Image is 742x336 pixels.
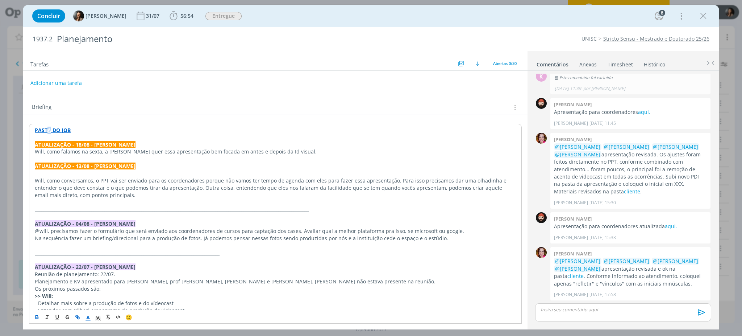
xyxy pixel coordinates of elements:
[30,59,49,68] span: Tarefas
[35,300,516,307] p: - Detalhar mais sobre a produção de fotos e do vídeocast
[35,228,516,235] p: @will, precisamos fazer o formulário que será enviado aos coordenadores de cursos para captação d...
[35,271,516,278] p: Reunião de planejamento: 22/07.
[554,234,588,241] p: [PERSON_NAME]
[493,61,517,66] span: Abertas 0/30
[125,314,132,321] span: 🙂
[579,61,597,68] div: Anexos
[555,265,600,272] span: @[PERSON_NAME]
[35,177,516,199] p: Will, como conversamos, o PPT vai ser enviado para os coordenadores porque não vamos ter tempo de...
[555,143,600,150] span: @[PERSON_NAME]
[604,258,649,265] span: @[PERSON_NAME]
[581,35,597,42] a: UNISC
[554,108,707,116] p: Apresentação para coordenadores
[554,75,613,80] span: Este comentário foi excluído
[32,103,51,112] span: Briefing
[554,216,592,222] b: [PERSON_NAME]
[555,258,600,265] span: @[PERSON_NAME]
[37,13,60,19] span: Concluir
[589,234,616,241] span: [DATE] 15:33
[589,291,616,298] span: [DATE] 17:58
[653,143,698,150] span: @[PERSON_NAME]
[624,188,640,195] a: cliente
[603,35,709,42] a: Stricto Sensu - Mestrado e Doutorado 25/26
[554,101,592,108] b: [PERSON_NAME]
[536,133,547,144] img: B
[180,12,193,19] span: 56:54
[30,77,82,90] button: Adicionar uma tarefa
[567,273,584,279] a: cliente
[665,223,677,230] a: aqui.
[554,136,592,143] b: [PERSON_NAME]
[607,58,633,68] a: Timesheet
[643,58,666,68] a: Histórico
[73,11,126,21] button: B[PERSON_NAME]
[35,163,136,169] strong: ATUALIZAÇÃO - 13/08 - [PERSON_NAME]
[35,206,516,213] p: _________________________________________________________________________________________________...
[35,292,53,299] strong: >> Will:
[35,278,516,285] p: Planejamento e KV apresentado para [PERSON_NAME], prof [PERSON_NAME], [PERSON_NAME] e [PERSON_NAM...
[35,263,136,270] strong: ATUALIZAÇÃO - 22/07 - [PERSON_NAME]
[555,85,581,92] span: [DATE] 11:39
[536,71,547,82] div: K
[124,313,134,321] button: 🙂
[554,143,707,195] p: apresentação revisada. Os ajustes foram feitos diretamente no PPT, conforme combinado com atendim...
[73,11,84,21] img: B
[638,108,650,115] a: aqui.
[554,258,707,287] p: apresentação revisada e ok na pasta . Conforme informado ao atendimento, coloquei apenas "refleti...
[205,12,242,20] span: Entregue
[583,85,625,92] span: por [PERSON_NAME]
[653,10,665,22] button: 8
[35,220,136,227] strong: ATUALIZAÇÃO - 04/08 - [PERSON_NAME]
[93,313,103,321] span: Cor de Fundo
[653,258,698,265] span: @[PERSON_NAME]
[589,200,616,206] span: [DATE] 15:30
[555,151,600,158] span: @[PERSON_NAME]
[35,249,516,257] p: _____________________________________________________________________________________
[536,212,547,223] img: W
[86,13,126,19] span: [PERSON_NAME]
[536,247,547,258] img: B
[54,30,424,48] div: Planejamento
[32,9,65,22] button: Concluir
[146,13,161,19] div: 31/07
[168,10,195,22] button: 56:54
[35,141,136,148] strong: ATUALIZAÇÃO - 18/08 - [PERSON_NAME]
[205,12,242,21] button: Entregue
[604,143,649,150] span: @[PERSON_NAME]
[35,148,516,155] p: Will, como falamos na sexta, a [PERSON_NAME] quer essa apresentação bem focada em antes e depois ...
[554,120,588,127] p: [PERSON_NAME]
[554,223,707,230] p: Apresentação para coordenadores atualizada
[536,58,569,68] a: Comentários
[536,98,547,109] img: W
[33,35,53,43] span: 1937.2
[35,235,516,242] p: Na sequência fazer um briefing/direcional para a produção de fotos. Já podemos pensar nessas foto...
[554,250,592,257] b: [PERSON_NAME]
[554,291,588,298] p: [PERSON_NAME]
[35,127,71,134] a: PASTA DO JOB
[35,285,516,292] p: Os próximos passados são:
[589,120,616,127] span: [DATE] 11:45
[83,313,93,321] span: Cor do Texto
[475,61,480,66] img: arrow-down.svg
[659,10,665,16] div: 8
[35,307,516,314] p: - Entender com Bilheri cronograma de produção do videocast
[554,200,588,206] p: [PERSON_NAME]
[23,5,719,329] div: dialog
